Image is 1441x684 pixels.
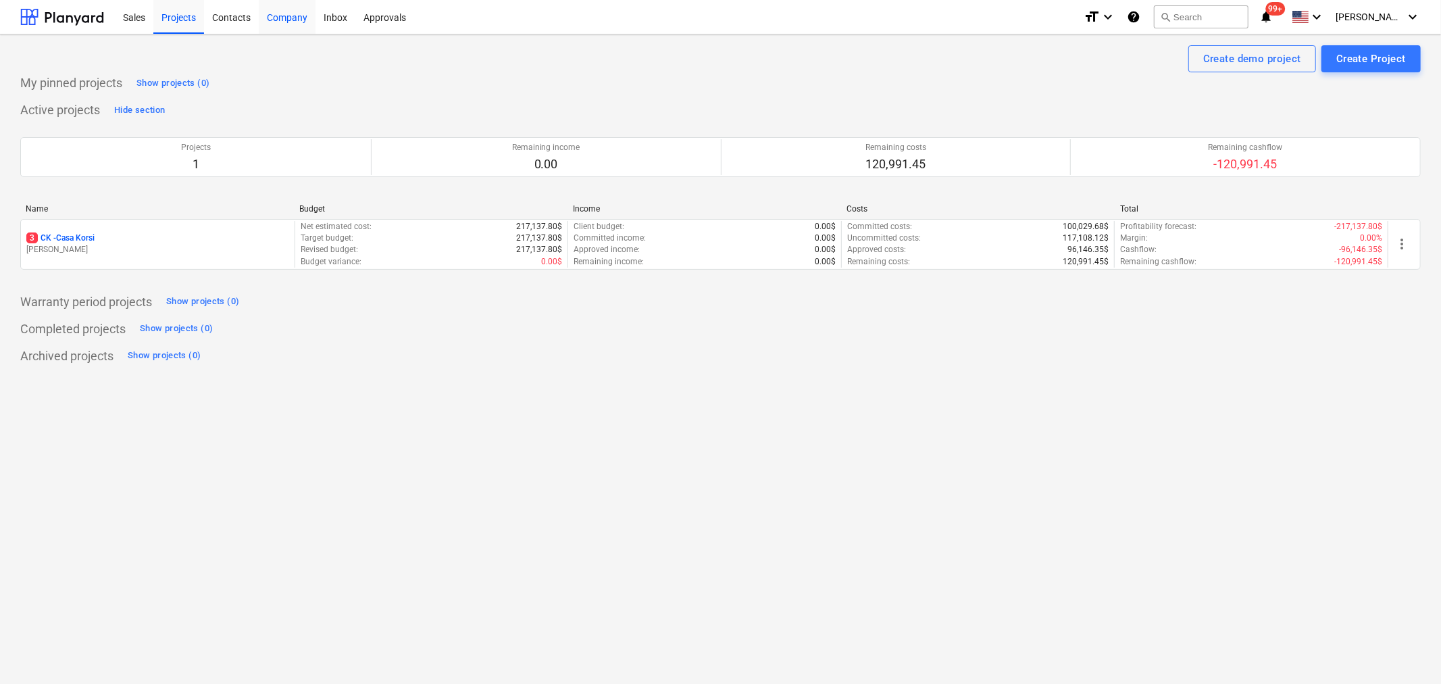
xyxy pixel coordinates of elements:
button: Create Project [1321,45,1421,72]
button: Show projects (0) [163,291,243,313]
div: Budget [299,204,562,214]
p: Remaining costs : [847,256,910,268]
p: Profitability forecast : [1120,221,1196,233]
div: Show projects (0) [136,76,209,91]
p: Uncommitted costs : [847,233,921,244]
p: Revised budget : [301,244,358,255]
i: Knowledge base [1127,9,1140,25]
div: Show projects (0) [128,348,201,364]
div: Show projects (0) [166,294,239,310]
button: Show projects (0) [133,72,213,94]
div: Create demo project [1203,50,1301,68]
p: Active projects [20,102,100,118]
button: Create demo project [1188,45,1316,72]
p: Budget variance : [301,256,361,268]
button: Show projects (0) [136,318,216,340]
p: -96,146.35$ [1339,244,1382,255]
i: keyboard_arrow_down [1100,9,1116,25]
span: search [1160,11,1171,22]
span: 99+ [1266,2,1286,16]
button: Search [1154,5,1248,28]
p: Approved costs : [847,244,906,255]
p: Target budget : [301,233,353,244]
p: Archived projects [20,348,113,364]
div: Income [573,204,836,214]
p: 0.00 [512,156,580,172]
p: [PERSON_NAME] [26,244,289,255]
p: 0.00% [1360,233,1382,244]
p: 0.00$ [815,256,836,268]
p: -120,991.45 [1209,156,1283,172]
iframe: Chat Widget [1373,619,1441,684]
p: 100,029.68$ [1063,221,1109,233]
p: Remaining income [512,142,580,153]
div: Create Project [1336,50,1406,68]
div: 3CK -Casa Korsi[PERSON_NAME] [26,233,289,255]
p: 1 [181,156,211,172]
p: 0.00$ [541,256,562,268]
p: 120,991.45$ [1063,256,1109,268]
p: Completed projects [20,321,126,337]
p: -120,991.45$ [1334,256,1382,268]
p: 217,137.80$ [516,233,562,244]
p: Committed income : [574,233,646,244]
div: Show projects (0) [140,321,213,337]
p: Approved income : [574,244,640,255]
p: Remaining costs [865,142,926,153]
p: Remaining cashflow : [1120,256,1196,268]
p: Remaining cashflow [1209,142,1283,153]
p: 96,146.35$ [1067,244,1109,255]
p: Cashflow : [1120,244,1157,255]
p: 0.00$ [815,233,836,244]
button: Hide section [111,99,168,121]
p: 0.00$ [815,244,836,255]
i: notifications [1259,9,1273,25]
i: keyboard_arrow_down [1405,9,1421,25]
button: Show projects (0) [124,345,204,367]
p: 0.00$ [815,221,836,233]
p: 117,108.12$ [1063,233,1109,244]
div: Hide section [114,103,165,118]
p: -217,137.80$ [1334,221,1382,233]
span: more_vert [1394,236,1410,252]
span: 3 [26,233,38,243]
p: Remaining income : [574,256,644,268]
i: format_size [1084,9,1100,25]
p: 120,991.45 [865,156,926,172]
span: [PERSON_NAME] [1336,11,1403,22]
div: Name [26,204,288,214]
p: Projects [181,142,211,153]
p: My pinned projects [20,75,122,91]
div: Total [1120,204,1383,214]
p: 217,137.80$ [516,244,562,255]
p: Warranty period projects [20,294,152,310]
p: Committed costs : [847,221,912,233]
div: Costs [846,204,1109,214]
i: keyboard_arrow_down [1309,9,1325,25]
p: 217,137.80$ [516,221,562,233]
p: Client budget : [574,221,624,233]
p: Net estimated cost : [301,221,372,233]
p: Margin : [1120,233,1148,244]
p: CK - Casa Korsi [26,233,95,244]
